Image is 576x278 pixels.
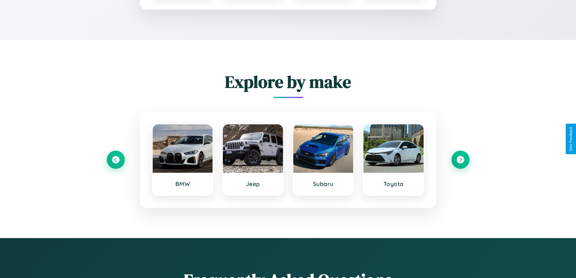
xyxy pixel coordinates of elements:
[569,127,573,151] div: Give Feedback
[299,180,347,188] h3: Subaru
[159,180,207,188] h3: BMW
[229,180,277,188] h3: Jeep
[369,180,418,188] h3: Toyota
[107,70,470,93] h2: Explore by make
